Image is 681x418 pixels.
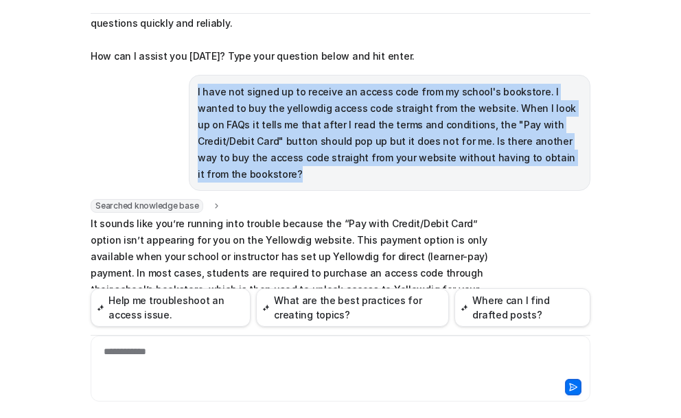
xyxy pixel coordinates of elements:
[256,288,449,327] button: What are the best practices for creating topics?
[454,288,590,327] button: Where can I find drafted posts?
[91,288,251,327] button: Help me troubleshoot an access issue.
[91,199,203,213] span: Searched knowledge base
[198,84,581,183] p: I have not signed up to receive an access code from my school's bookstore. I wanted to buy the ye...
[91,216,492,314] p: It sounds like you’re running into trouble because the “Pay with Credit/Debit Card” option isn’t ...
